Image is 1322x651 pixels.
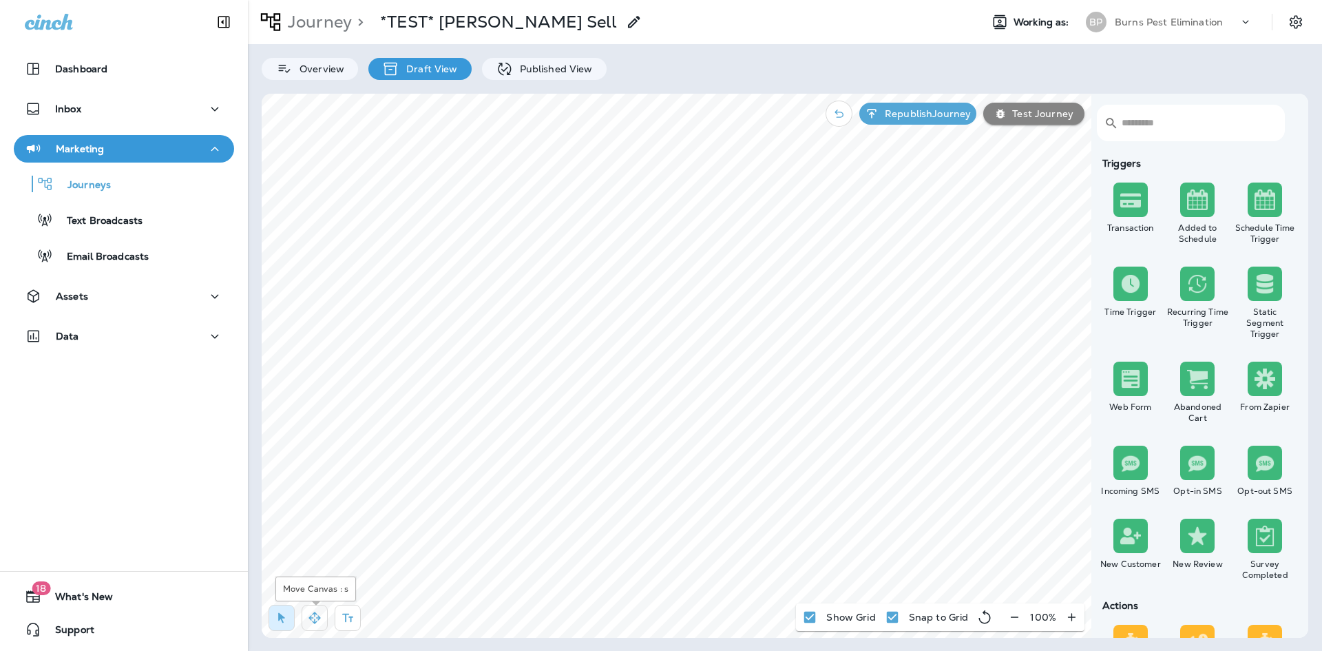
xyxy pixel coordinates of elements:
button: Test Journey [983,103,1084,125]
button: Marketing [14,135,234,163]
p: Burns Pest Elimination [1115,17,1223,28]
span: What's New [41,591,113,608]
p: Republish Journey [879,108,971,119]
div: BP [1086,12,1106,32]
p: *TEST* [PERSON_NAME] Sell [380,12,618,32]
span: Support [41,624,94,641]
span: Working as: [1014,17,1072,28]
div: New Customer [1100,559,1162,570]
div: Move Canvas : s [275,577,356,601]
div: Web Form [1100,402,1162,413]
div: Schedule Time Trigger [1234,223,1296,245]
button: Inbox [14,95,234,123]
div: Actions [1097,600,1299,611]
div: Static Segment Trigger [1234,307,1296,340]
button: Assets [14,282,234,310]
p: Show Grid [826,612,875,623]
button: Email Broadcasts [14,241,234,270]
div: Opt-in SMS [1167,486,1229,497]
p: Inbox [55,103,81,114]
p: Assets [56,291,88,302]
div: Transaction [1100,223,1162,234]
p: Marketing [56,143,104,154]
div: From Zapier [1234,402,1296,413]
p: Email Broadcasts [53,251,149,264]
div: Added to Schedule [1167,223,1229,245]
div: Recurring Time Trigger [1167,307,1229,329]
button: Dashboard [14,55,234,83]
button: RepublishJourney [859,103,976,125]
p: Journey [282,12,352,32]
button: Settings [1283,10,1308,34]
p: Text Broadcasts [53,215,143,228]
div: New Review [1167,559,1229,570]
div: Survey Completed [1234,559,1296,581]
div: Incoming SMS [1100,486,1162,497]
p: Data [56,331,79,342]
div: Triggers [1097,158,1299,169]
span: 18 [32,581,50,595]
button: Text Broadcasts [14,205,234,234]
p: > [352,12,364,32]
button: Journeys [14,169,234,198]
div: Abandoned Cart [1167,402,1229,424]
button: Support [14,616,234,643]
p: Snap to Grid [909,612,969,623]
p: Published View [513,63,593,74]
p: Overview [293,63,344,74]
p: 100 % [1030,612,1056,623]
button: Data [14,322,234,350]
div: *TEST* Kynan Cross Sell [380,12,618,32]
div: Time Trigger [1100,307,1162,318]
p: Dashboard [55,63,107,74]
button: Collapse Sidebar [204,8,243,36]
div: Opt-out SMS [1234,486,1296,497]
p: Draft View [399,63,457,74]
button: 18What's New [14,583,234,610]
p: Journeys [54,179,111,192]
p: Test Journey [1007,108,1073,119]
